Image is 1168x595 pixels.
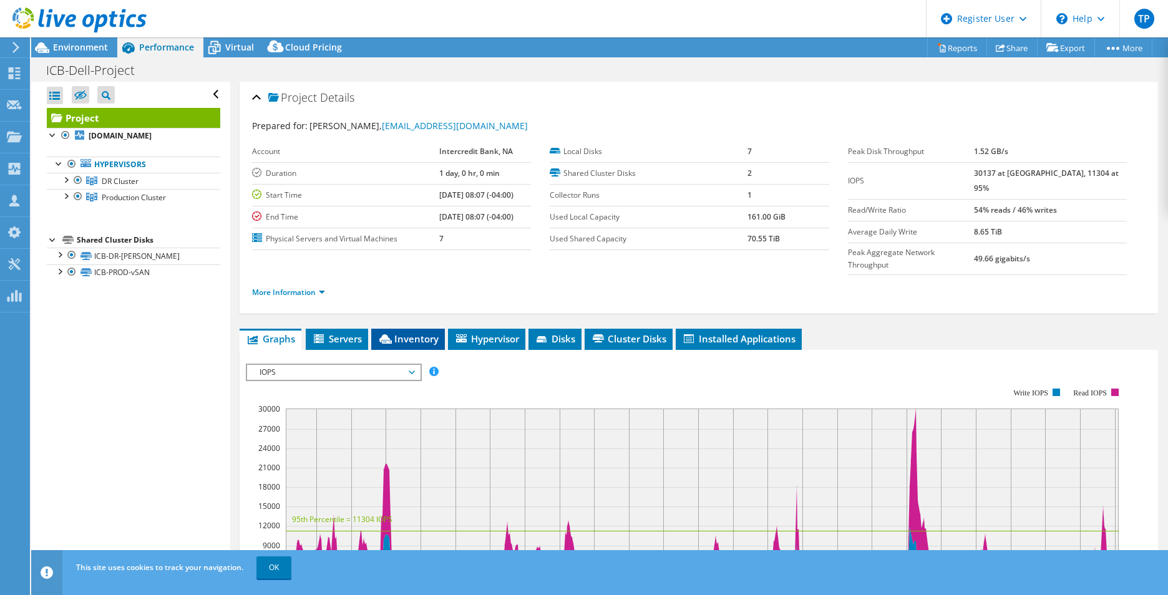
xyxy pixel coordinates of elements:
[377,332,439,345] span: Inventory
[268,92,317,104] span: Project
[253,365,414,380] span: IOPS
[47,173,220,189] a: DR Cluster
[747,233,780,244] b: 70.55 TiB
[1073,389,1107,397] text: Read IOPS
[256,556,291,579] a: OK
[550,167,747,180] label: Shared Cluster Disks
[252,167,439,180] label: Duration
[591,332,666,345] span: Cluster Disks
[986,38,1038,57] a: Share
[747,146,752,157] b: 7
[139,41,194,53] span: Performance
[252,211,439,223] label: End Time
[47,189,220,205] a: Production Cluster
[974,226,1002,237] b: 8.65 TiB
[1056,13,1068,24] svg: \n
[47,157,220,173] a: Hypervisors
[246,332,295,345] span: Graphs
[974,168,1119,193] b: 30137 at [GEOGRAPHIC_DATA], 11304 at 95%
[309,120,528,132] span: [PERSON_NAME],
[848,175,974,187] label: IOPS
[258,404,280,414] text: 30000
[225,41,254,53] span: Virtual
[89,130,152,141] b: [DOMAIN_NAME]
[747,168,752,178] b: 2
[974,146,1008,157] b: 1.52 GB/s
[848,226,974,238] label: Average Daily Write
[102,176,139,186] span: DR Cluster
[974,205,1057,215] b: 54% reads / 46% writes
[747,190,752,200] b: 1
[439,233,444,244] b: 7
[439,168,500,178] b: 1 day, 0 hr, 0 min
[258,520,280,531] text: 12000
[285,41,342,53] span: Cloud Pricing
[47,108,220,128] a: Project
[252,233,439,245] label: Physical Servers and Virtual Machines
[312,332,362,345] span: Servers
[382,120,528,132] a: [EMAIL_ADDRESS][DOMAIN_NAME]
[927,38,987,57] a: Reports
[258,462,280,473] text: 21000
[439,190,513,200] b: [DATE] 08:07 (-04:00)
[550,211,747,223] label: Used Local Capacity
[454,332,519,345] span: Hypervisor
[320,90,354,105] span: Details
[550,145,747,158] label: Local Disks
[439,146,513,157] b: Intercredit Bank, NA
[258,481,280,492] text: 18000
[258,423,280,434] text: 27000
[292,514,392,525] text: 95th Percentile = 11304 IOPS
[439,211,513,222] b: [DATE] 08:07 (-04:00)
[682,332,796,345] span: Installed Applications
[1013,389,1048,397] text: Write IOPS
[252,189,439,201] label: Start Time
[258,443,280,453] text: 24000
[252,145,439,158] label: Account
[47,248,220,264] a: ICB-DR-[PERSON_NAME]
[76,562,243,573] span: This site uses cookies to track your navigation.
[263,540,280,551] text: 9000
[252,287,325,297] a: More Information
[41,64,154,77] h1: ICB-Dell-Project
[1037,38,1095,57] a: Export
[102,192,166,203] span: Production Cluster
[1134,9,1154,29] span: TP
[535,332,575,345] span: Disks
[47,264,220,281] a: ICB-PROD-vSAN
[550,189,747,201] label: Collector Runs
[258,501,280,511] text: 15000
[77,233,220,248] div: Shared Cluster Disks
[47,128,220,144] a: [DOMAIN_NAME]
[747,211,786,222] b: 161.00 GiB
[848,204,974,216] label: Read/Write Ratio
[252,120,308,132] label: Prepared for:
[848,145,974,158] label: Peak Disk Throughput
[1094,38,1152,57] a: More
[550,233,747,245] label: Used Shared Capacity
[53,41,108,53] span: Environment
[974,253,1030,264] b: 49.66 gigabits/s
[848,246,974,271] label: Peak Aggregate Network Throughput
